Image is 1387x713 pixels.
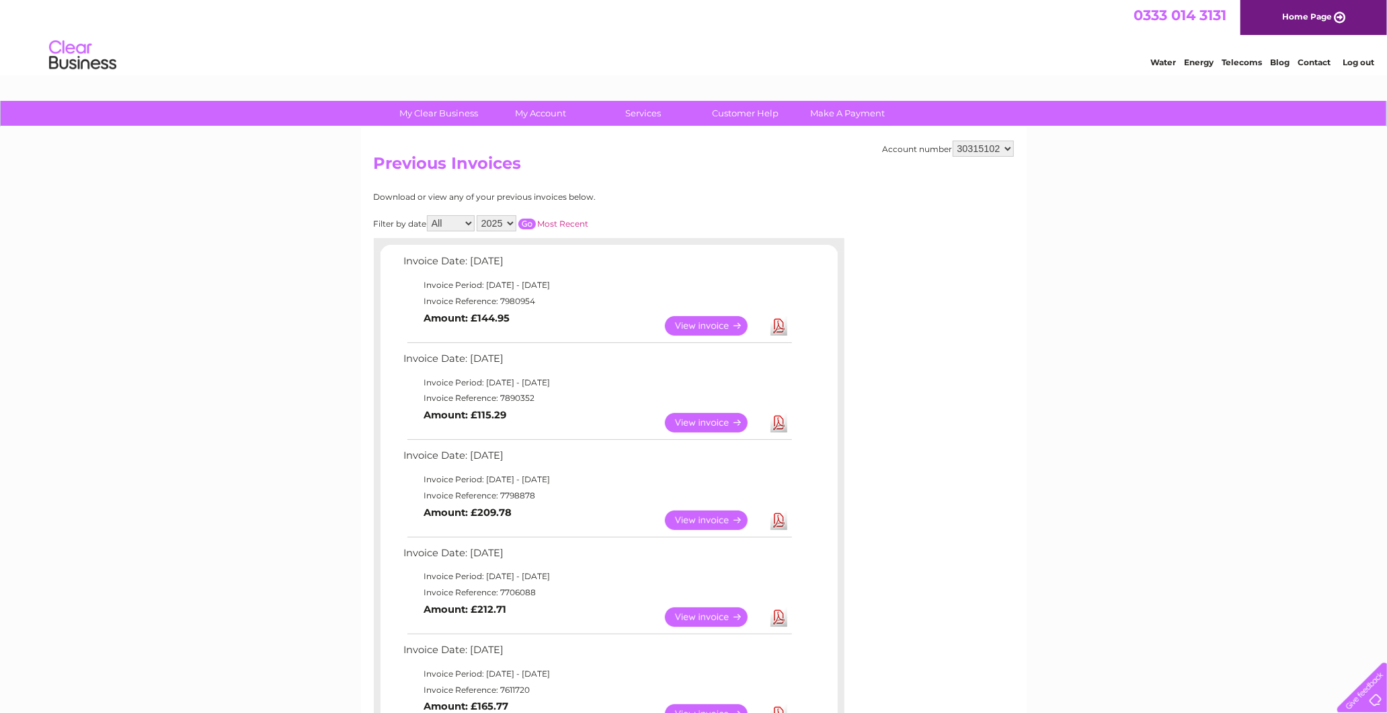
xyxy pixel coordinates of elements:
[374,215,727,231] div: Filter by date
[424,312,510,324] b: Amount: £144.95
[1184,57,1214,67] a: Energy
[424,603,507,615] b: Amount: £212.71
[401,682,794,698] td: Invoice Reference: 7611720
[1222,57,1262,67] a: Telecoms
[374,192,727,202] div: Download or view any of your previous invoices below.
[424,409,507,421] b: Amount: £115.29
[485,101,596,126] a: My Account
[665,316,764,336] a: View
[1270,57,1290,67] a: Blog
[383,101,494,126] a: My Clear Business
[665,607,764,627] a: View
[377,7,1012,65] div: Clear Business is a trading name of Verastar Limited (registered in [GEOGRAPHIC_DATA] No. 3667643...
[401,390,794,406] td: Invoice Reference: 7890352
[770,511,787,530] a: Download
[48,35,117,76] img: logo.png
[374,154,1014,180] h2: Previous Invoices
[401,488,794,504] td: Invoice Reference: 7798878
[401,568,794,585] td: Invoice Period: [DATE] - [DATE]
[401,350,794,375] td: Invoice Date: [DATE]
[401,472,794,488] td: Invoice Period: [DATE] - [DATE]
[665,511,764,530] a: View
[690,101,801,126] a: Customer Help
[401,375,794,391] td: Invoice Period: [DATE] - [DATE]
[1150,57,1176,67] a: Water
[1298,57,1331,67] a: Contact
[1134,7,1226,24] a: 0333 014 3131
[770,413,787,433] a: Download
[1343,57,1374,67] a: Log out
[401,447,794,472] td: Invoice Date: [DATE]
[401,252,794,277] td: Invoice Date: [DATE]
[538,219,589,229] a: Most Recent
[792,101,903,126] a: Make A Payment
[665,413,764,433] a: View
[401,641,794,666] td: Invoice Date: [DATE]
[401,544,794,569] td: Invoice Date: [DATE]
[401,293,794,309] td: Invoice Reference: 7980954
[424,506,512,519] b: Amount: £209.78
[770,316,787,336] a: Download
[770,607,787,627] a: Download
[588,101,699,126] a: Services
[401,277,794,293] td: Invoice Period: [DATE] - [DATE]
[424,700,509,712] b: Amount: £165.77
[401,666,794,682] td: Invoice Period: [DATE] - [DATE]
[883,141,1014,157] div: Account number
[401,585,794,601] td: Invoice Reference: 7706088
